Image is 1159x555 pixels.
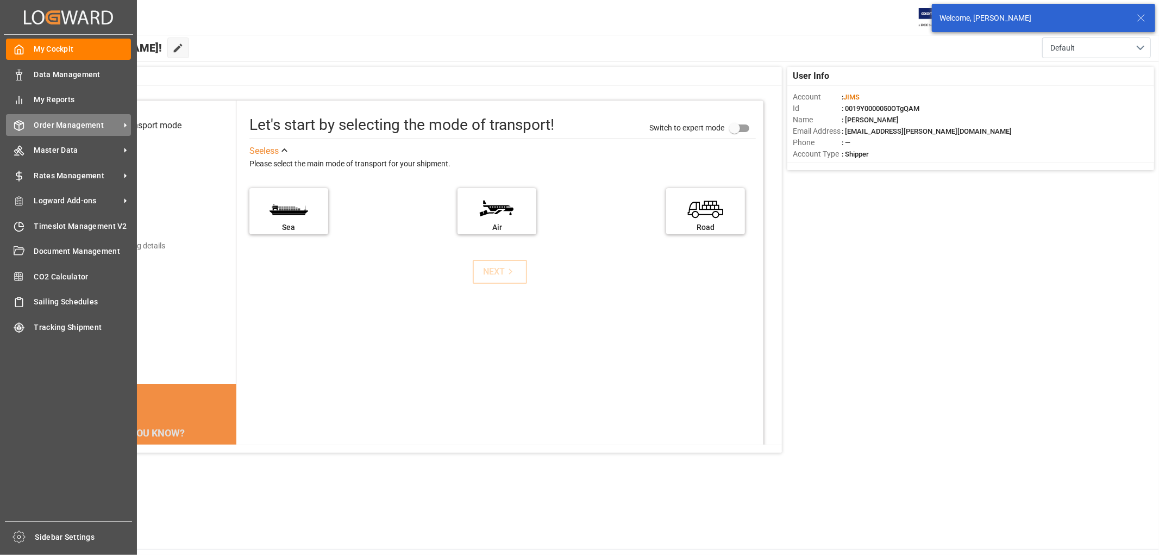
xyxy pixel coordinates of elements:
[221,445,236,523] button: next slide / item
[6,39,131,60] a: My Cockpit
[793,114,842,126] span: Name
[34,271,131,283] span: CO2 Calculator
[842,127,1012,135] span: : [EMAIL_ADDRESS][PERSON_NAME][DOMAIN_NAME]
[34,170,120,182] span: Rates Management
[1042,38,1151,58] button: open menu
[6,241,131,262] a: Document Management
[793,137,842,148] span: Phone
[249,158,756,171] div: Please select the main mode of transport for your shipment.
[672,222,740,233] div: Road
[35,532,133,543] span: Sidebar Settings
[793,126,842,137] span: Email Address
[842,116,899,124] span: : [PERSON_NAME]
[6,89,131,110] a: My Reports
[473,260,527,284] button: NEXT
[34,120,120,131] span: Order Management
[97,119,181,132] div: Select transport mode
[842,139,850,147] span: : —
[34,145,120,156] span: Master Data
[1050,42,1075,54] span: Default
[6,266,131,287] a: CO2 Calculator
[649,123,724,132] span: Switch to expert mode
[255,222,323,233] div: Sea
[34,94,131,105] span: My Reports
[34,246,131,257] span: Document Management
[939,13,1126,24] div: Welcome, [PERSON_NAME]
[843,93,860,101] span: JIMS
[249,114,554,136] div: Let's start by selecting the mode of transport!
[483,265,516,278] div: NEXT
[793,91,842,103] span: Account
[793,148,842,160] span: Account Type
[463,222,531,233] div: Air
[6,215,131,236] a: Timeslot Management V2
[74,445,223,510] div: The energy needed to power one large container ship across the ocean in a single day is the same ...
[45,38,162,58] span: Hello [PERSON_NAME]!
[249,145,279,158] div: See less
[61,422,236,445] div: DID YOU KNOW?
[919,8,956,27] img: Exertis%20JAM%20-%20Email%20Logo.jpg_1722504956.jpg
[34,69,131,80] span: Data Management
[34,195,120,207] span: Logward Add-ons
[842,93,860,101] span: :
[34,221,131,232] span: Timeslot Management V2
[6,64,131,85] a: Data Management
[34,296,131,308] span: Sailing Schedules
[34,322,131,333] span: Tracking Shipment
[793,103,842,114] span: Id
[842,150,869,158] span: : Shipper
[6,316,131,338] a: Tracking Shipment
[34,43,131,55] span: My Cockpit
[793,70,829,83] span: User Info
[842,104,919,113] span: : 0019Y0000050OTgQAM
[6,291,131,313] a: Sailing Schedules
